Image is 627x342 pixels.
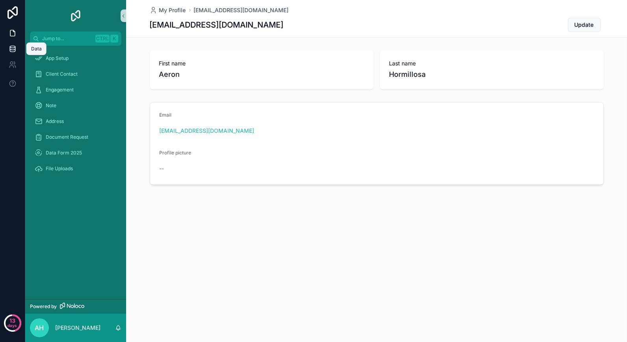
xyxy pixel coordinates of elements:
p: 13 [9,317,15,325]
span: Note [46,102,56,109]
span: My Profile [159,6,186,14]
a: App Setup [30,51,121,65]
img: App logo [69,9,82,22]
span: Profile picture [160,150,192,156]
span: File Uploads [46,165,73,172]
span: K [111,35,117,42]
span: Hormillosa [389,69,594,80]
a: Address [30,114,121,128]
span: Client Contact [46,71,78,77]
span: Update [575,21,594,29]
a: Document Request [30,130,121,144]
a: [EMAIL_ADDRESS][DOMAIN_NAME] [160,127,255,135]
span: Last name [389,59,594,67]
span: First name [159,59,364,67]
span: Powered by [30,303,57,310]
span: Address [46,118,64,125]
p: [PERSON_NAME] [55,324,100,332]
span: Ctrl [95,35,110,43]
span: AH [35,323,44,333]
button: Update [568,18,601,32]
a: [EMAIL_ADDRESS][DOMAIN_NAME] [194,6,289,14]
h1: [EMAIL_ADDRESS][DOMAIN_NAME] [150,19,284,30]
span: Aeron [159,69,364,80]
a: Data Form 2025 [30,146,121,160]
span: Email [160,112,172,118]
div: Data [31,46,42,52]
span: Jump to... [42,35,92,42]
span: Document Request [46,134,88,140]
a: Client Contact [30,67,121,81]
div: scrollable content [25,46,126,186]
span: -- [160,165,164,173]
button: Jump to...CtrlK [30,32,121,46]
a: Note [30,99,121,113]
span: App Setup [46,55,69,61]
a: File Uploads [30,162,121,176]
p: days [8,320,17,331]
a: My Profile [150,6,186,14]
a: Powered by [25,299,126,314]
span: Data Form 2025 [46,150,82,156]
span: Engagement [46,87,74,93]
a: Engagement [30,83,121,97]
